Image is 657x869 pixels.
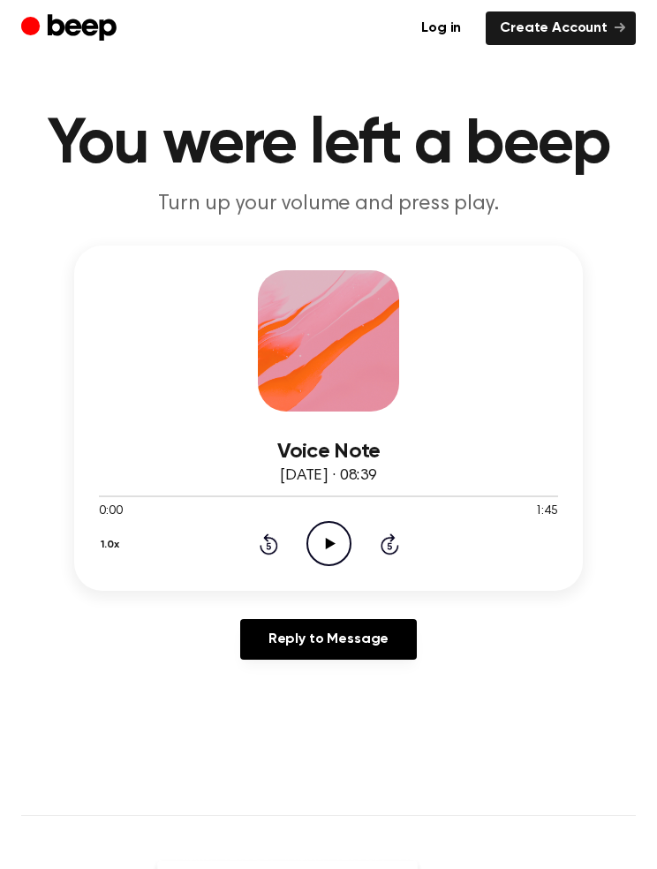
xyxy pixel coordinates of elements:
p: Turn up your volume and press play. [21,191,636,217]
h1: You were left a beep [21,113,636,177]
span: [DATE] · 08:39 [280,468,377,484]
a: Reply to Message [240,619,417,660]
span: 0:00 [99,503,122,521]
a: Create Account [486,11,636,45]
h3: Voice Note [99,440,558,464]
a: Beep [21,11,121,46]
button: 1.0x [99,530,126,560]
a: Log in [407,11,475,45]
span: 1:45 [535,503,558,521]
